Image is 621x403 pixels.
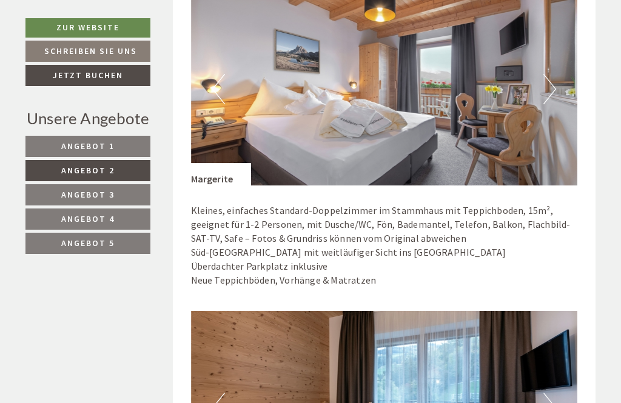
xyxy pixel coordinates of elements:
[25,18,150,38] a: Zur Website
[25,65,150,86] a: Jetzt buchen
[191,163,252,186] div: Margerite
[191,204,578,287] p: Kleines, einfaches Standard-Doppelzimmer im Stammhaus mit Teppichboden, 15m², geeignet für 1-2 Pe...
[19,36,192,45] div: [GEOGRAPHIC_DATA]
[61,238,115,248] span: Angebot 5
[314,319,387,341] button: Senden
[166,10,221,30] div: Samstag
[61,189,115,200] span: Angebot 3
[61,213,115,224] span: Angebot 4
[10,33,198,70] div: Guten Tag, wie können wir Ihnen helfen?
[19,59,192,68] small: 15:52
[543,74,556,104] button: Next
[25,107,150,130] div: Unsere Angebote
[61,165,115,176] span: Angebot 2
[61,141,115,152] span: Angebot 1
[25,41,150,62] a: Schreiben Sie uns
[212,74,225,104] button: Previous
